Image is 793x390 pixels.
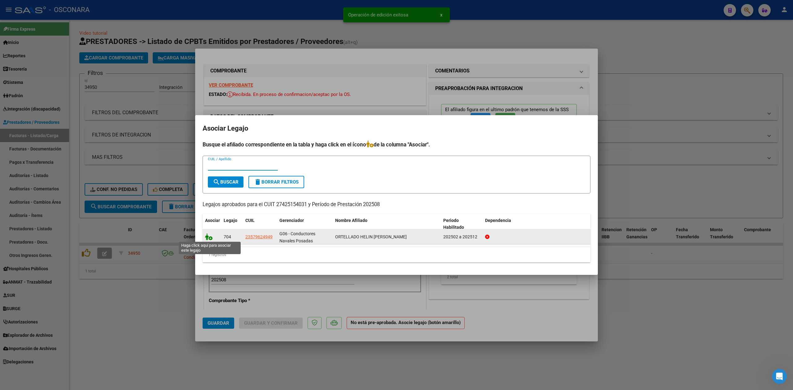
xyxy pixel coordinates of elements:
div: 202502 a 202512 [443,233,480,240]
datatable-header-cell: Periodo Habilitado [441,214,483,234]
span: Asociar [205,218,220,223]
span: Legajo [224,218,237,223]
datatable-header-cell: CUIL [243,214,277,234]
datatable-header-cell: Asociar [203,214,221,234]
span: Periodo Habilitado [443,218,464,230]
datatable-header-cell: Legajo [221,214,243,234]
button: Buscar [208,176,243,188]
span: Nombre Afiliado [335,218,367,223]
span: ORTELLADO HELIN ANTHONY ALAN [335,234,407,239]
div: 1 registros [203,247,590,262]
iframe: Intercom live chat [772,369,787,384]
datatable-header-cell: Gerenciador [277,214,333,234]
span: Dependencia [485,218,511,223]
span: CUIL [245,218,255,223]
span: G06 - Conductores Navales Posadas [279,231,315,243]
button: Borrar Filtros [248,176,304,188]
span: 23579624949 [245,234,273,239]
datatable-header-cell: Dependencia [483,214,591,234]
h2: Asociar Legajo [203,123,590,134]
mat-icon: search [213,178,220,186]
span: Gerenciador [279,218,304,223]
datatable-header-cell: Nombre Afiliado [333,214,441,234]
mat-icon: delete [254,178,261,186]
span: Borrar Filtros [254,179,299,185]
h4: Busque el afiliado correspondiente en la tabla y haga click en el ícono de la columna "Asociar". [203,141,590,149]
p: Legajos aprobados para el CUIT 27425154031 y Período de Prestación 202508 [203,201,590,209]
span: Buscar [213,179,239,185]
span: 704 [224,234,231,239]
